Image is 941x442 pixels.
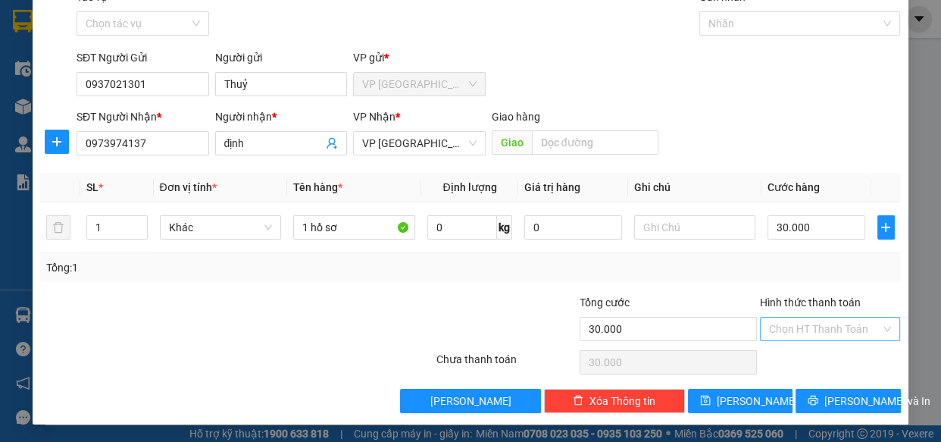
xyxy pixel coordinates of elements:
button: printer[PERSON_NAME] và In [796,389,900,413]
span: delete [573,395,583,407]
span: CR : [11,99,35,115]
div: Người nhận [215,108,348,125]
span: save [700,395,711,407]
span: VP Tân Bình [362,132,477,155]
div: 0877397880 [177,49,299,71]
span: Giao hàng [492,111,540,123]
div: VP [GEOGRAPHIC_DATA] [13,13,167,49]
input: VD: Bàn, Ghế [293,215,415,240]
span: Giao [492,130,532,155]
div: 0332757713 [13,67,167,89]
span: [PERSON_NAME] [717,393,798,409]
label: Hình thức thanh toán [760,296,861,309]
input: Ghi Chú [634,215,756,240]
span: VP Ninh Sơn [362,73,477,96]
button: save[PERSON_NAME] [688,389,793,413]
span: Định lượng [442,181,496,193]
button: delete [46,215,70,240]
div: SĐT Người Nhận [77,108,209,125]
span: Tên hàng [293,181,342,193]
span: Nhận: [177,14,214,30]
div: An Sương [177,13,299,31]
span: Xóa Thông tin [589,393,655,409]
div: DUNG [13,49,167,67]
span: SL [86,181,98,193]
button: plus [877,215,895,240]
span: [PERSON_NAME] và In [824,393,930,409]
div: Tổng: 1 [46,259,364,276]
span: Cước hàng [767,181,820,193]
div: Người gửi [215,49,348,66]
input: 0 [524,215,622,240]
div: Chưa thanh toán [435,351,579,378]
span: Đơn vị tính [160,181,217,193]
button: plus [45,130,69,154]
span: [PERSON_NAME] [430,393,511,409]
span: kg [497,215,512,240]
span: plus [878,221,894,234]
div: 50.000 [11,98,169,116]
span: user-add [326,137,338,149]
span: Khác [169,216,273,239]
button: deleteXóa Thông tin [544,389,685,413]
button: [PERSON_NAME] [400,389,541,413]
span: printer [808,395,818,407]
th: Ghi chú [628,173,762,202]
span: VP Nhận [353,111,395,123]
span: Giá trị hàng [524,181,580,193]
div: VP gửi [353,49,486,66]
div: NHI [177,31,299,49]
span: Tổng cước [580,296,630,309]
span: plus [45,136,68,148]
input: Dọc đường [532,130,658,155]
div: SĐT Người Gửi [77,49,209,66]
span: Gửi: [13,14,36,30]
